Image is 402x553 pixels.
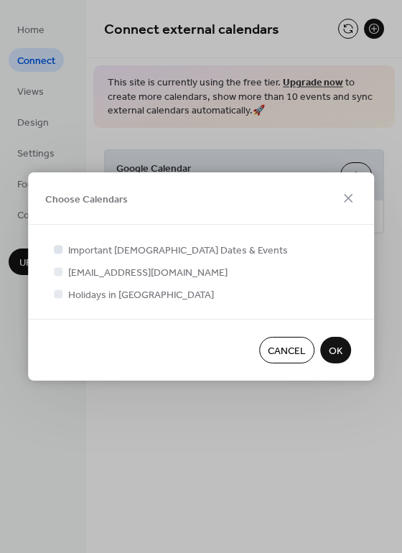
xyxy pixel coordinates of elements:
button: Cancel [259,337,314,363]
span: [EMAIL_ADDRESS][DOMAIN_NAME] [68,266,228,281]
span: Holidays in [GEOGRAPHIC_DATA] [68,288,214,303]
span: OK [329,344,342,359]
span: Cancel [268,344,306,359]
span: Important [DEMOGRAPHIC_DATA] Dates & Events [68,243,288,259]
span: Choose Calendars [45,192,128,207]
button: OK [320,337,351,363]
